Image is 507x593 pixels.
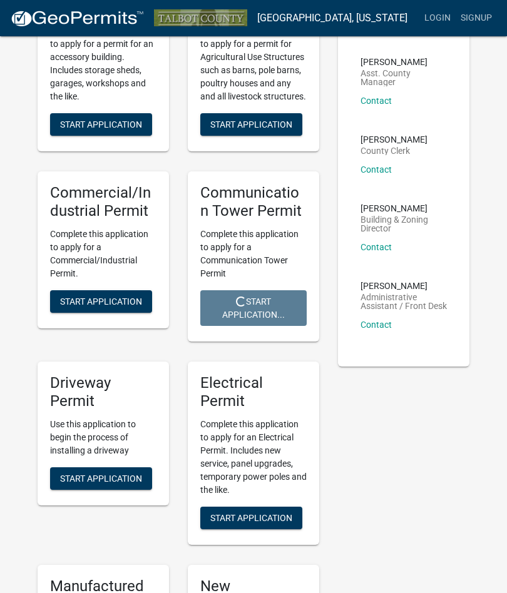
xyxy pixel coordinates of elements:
button: Start Application [200,507,302,529]
button: Start Application [50,467,152,490]
h5: Electrical Permit [200,374,307,410]
a: Signup [456,6,497,30]
a: Contact [361,96,392,106]
span: Start Application [60,473,142,483]
span: Start Application [60,119,142,129]
p: Complete this application to apply for an Electrical Permit. Includes new service, panel upgrades... [200,418,307,497]
button: Start Application [50,113,152,136]
span: Start Application... [222,296,285,319]
h5: Communication Tower Permit [200,184,307,220]
p: [PERSON_NAME] [361,58,447,66]
img: Talbot County, Georgia [154,9,247,26]
button: Start Application [50,290,152,313]
p: Building & Zoning Director [361,215,447,233]
span: Start Application [60,296,142,306]
p: Administrative Assistant / Front Desk [361,293,447,310]
a: Login [419,6,456,30]
p: Complete this application to apply for a permit for an accessory building. Includes storage sheds... [50,24,156,103]
p: [PERSON_NAME] [361,135,428,144]
h5: Driveway Permit [50,374,156,410]
a: [GEOGRAPHIC_DATA], [US_STATE] [257,8,407,29]
p: Use this application to begin the process of installing a driveway [50,418,156,457]
h5: Commercial/Industrial Permit [50,184,156,220]
span: Start Application [210,119,292,129]
p: County Clerk [361,146,428,155]
button: Start Application... [200,290,307,326]
p: Complete this application to apply for a Commercial/Industrial Permit. [50,228,156,280]
a: Contact [361,165,392,175]
a: Contact [361,242,392,252]
span: Start Application [210,512,292,522]
p: Complete this application to apply for a Communication Tower Permit [200,228,307,280]
a: Contact [361,320,392,330]
p: [PERSON_NAME] [361,204,447,213]
p: Asst. County Manager [361,69,447,86]
p: [PERSON_NAME] [361,281,447,290]
button: Start Application [200,113,302,136]
p: Complete this application to apply for a permit for Agricultural Use Structures such as barns, po... [200,24,307,103]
